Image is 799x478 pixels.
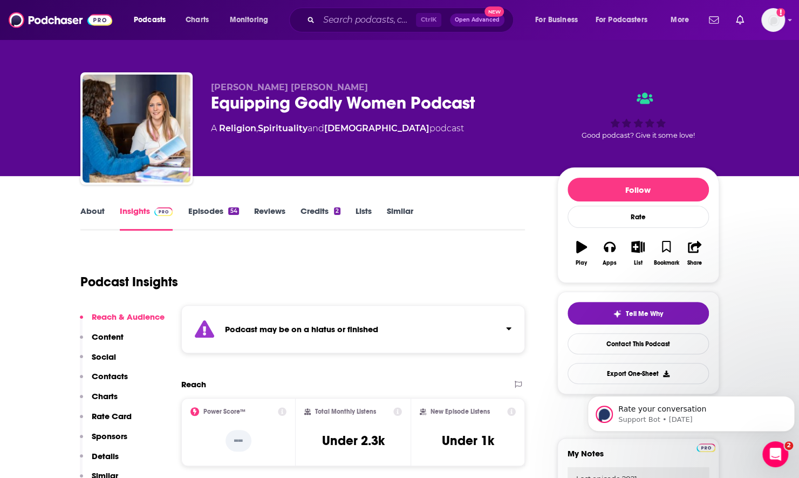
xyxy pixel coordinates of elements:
[211,82,368,92] span: [PERSON_NAME] [PERSON_NAME]
[671,12,689,28] span: More
[761,8,785,32] img: User Profile
[442,433,494,449] h3: Under 1k
[568,302,709,325] button: tell me why sparkleTell Me Why
[92,371,128,381] p: Contacts
[450,14,504,26] button: Open AdvancedNew
[83,75,190,183] a: Equipping Godly Women Podcast
[761,8,785,32] button: Show profile menu
[22,152,44,174] img: Profile image for Barbara
[80,312,165,332] button: Reach & Audience
[92,312,165,322] p: Reach & Audience
[226,430,251,452] p: --
[144,337,216,380] button: Help
[596,12,647,28] span: For Podcasters
[136,17,158,39] img: Profile image for Matt
[179,11,215,29] a: Charts
[24,364,48,372] span: Home
[115,17,137,39] img: Profile image for Barbara
[134,12,166,28] span: Podcasts
[16,240,200,262] button: Search for help
[9,10,112,30] img: Podchaser - Follow, Share and Rate Podcasts
[568,333,709,354] a: Contact This Podcast
[568,448,709,467] label: My Notes
[181,305,525,353] section: Click to expand status details
[308,123,324,133] span: and
[72,337,144,380] button: Messages
[431,408,490,415] h2: New Episode Listens
[113,163,143,174] div: • [DATE]
[92,391,118,401] p: Charts
[22,77,194,95] p: Hi nwierenga 👋
[315,408,376,415] h2: Total Monthly Listens
[80,352,116,372] button: Social
[653,260,679,266] div: Bookmark
[301,206,340,231] a: Credits2
[416,13,441,27] span: Ctrl K
[22,311,181,333] div: Using Advanced Search and Boolean Operators
[22,271,181,282] div: What is a Power Score?
[568,363,709,384] button: Export One-Sheet
[90,364,127,372] span: Messages
[171,364,188,372] span: Help
[582,131,695,139] span: Good podcast? Give it some love!
[156,17,178,39] img: Profile image for Carmela
[680,234,708,273] button: Share
[568,234,596,273] button: Play
[228,207,238,215] div: 54
[258,123,308,133] a: Spirituality
[583,373,799,449] iframe: Intercom notifications message
[80,431,127,451] button: Sponsors
[613,309,622,318] img: tell me why sparkle
[596,234,624,273] button: Apps
[80,332,124,352] button: Content
[92,352,116,362] p: Social
[181,379,206,389] h2: Reach
[576,260,587,266] div: Play
[256,123,258,133] span: ,
[211,122,464,135] div: A podcast
[324,123,429,133] a: [DEMOGRAPHIC_DATA]
[22,210,180,221] div: We typically reply within 6 hours
[92,332,124,342] p: Content
[557,82,719,149] div: Good podcast? Give it some love!
[154,207,173,216] img: Podchaser Pro
[16,286,200,306] div: Demographics and Reach
[603,260,617,266] div: Apps
[254,206,285,231] a: Reviews
[186,12,209,28] span: Charts
[22,22,94,36] img: logo
[663,11,702,29] button: open menu
[203,408,245,415] h2: Power Score™
[299,8,524,32] div: Search podcasts, credits, & more...
[230,12,268,28] span: Monitoring
[80,274,178,290] h1: Podcast Insights
[334,207,340,215] div: 2
[80,411,132,431] button: Rate Card
[387,206,413,231] a: Similar
[22,291,181,302] div: Demographics and Reach
[634,260,643,266] div: List
[22,198,180,210] div: Send us a message
[776,8,785,17] svg: Add a profile image
[80,391,118,411] button: Charts
[535,12,578,28] span: For Business
[356,206,372,231] a: Lists
[22,95,194,113] p: How can we help?
[705,11,723,29] a: Show notifications dropdown
[762,441,788,467] iframe: Intercom live chat
[582,403,694,429] a: Get this podcast via API
[22,136,194,147] div: Recent message
[455,17,500,23] span: Open Advanced
[48,153,147,161] span: Rate your conversation
[120,206,173,231] a: InsightsPodchaser Pro
[80,206,105,231] a: About
[624,234,652,273] button: List
[484,6,504,17] span: New
[22,246,87,257] span: Search for help
[92,431,127,441] p: Sponsors
[16,266,200,286] div: What is a Power Score?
